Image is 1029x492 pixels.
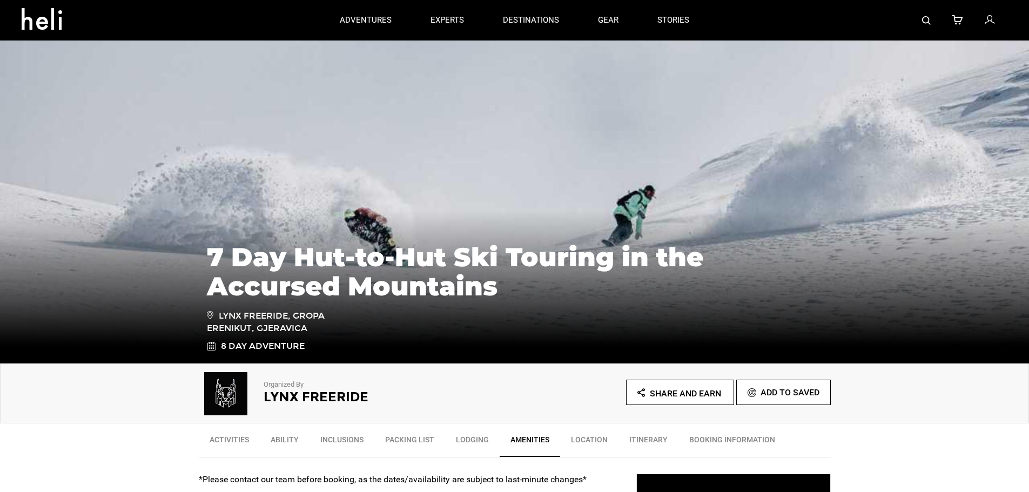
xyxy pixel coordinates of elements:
span: Share and Earn [650,388,721,399]
p: Organized By [264,380,485,390]
a: Activities [199,429,260,456]
h2: Lynx Freeride [264,390,485,404]
a: Packing List [374,429,445,456]
h1: 7 Day Hut-to-Hut Ski Touring in the Accursed Mountains [207,242,823,301]
img: e685685125f29e53483ca782abb36aff.png [199,372,253,415]
img: search-bar-icon.svg [922,16,931,25]
a: Ability [260,429,310,456]
span: Add To Saved [761,387,819,397]
a: Amenities [500,429,560,457]
a: Itinerary [618,429,678,456]
p: adventures [340,15,392,26]
strong: *Please contact our team before booking, as the dates/availability are subject to last-minute cha... [199,474,587,484]
p: experts [431,15,464,26]
a: Location [560,429,618,456]
span: Lynx Freeride, Gropa Erenikut, Gjeravica [207,309,361,335]
a: Lodging [445,429,500,456]
a: Inclusions [310,429,374,456]
p: destinations [503,15,559,26]
span: 8 Day Adventure [221,340,305,353]
a: BOOKING INFORMATION [678,429,786,456]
